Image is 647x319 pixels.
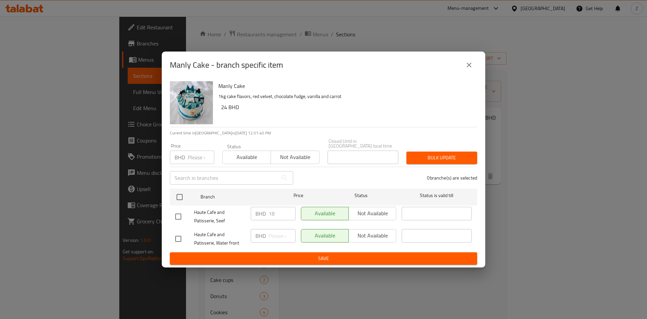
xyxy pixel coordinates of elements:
span: Available [225,152,268,162]
input: Please enter price [269,207,296,220]
h2: Manly Cake - branch specific item [170,60,283,70]
span: Bulk update [412,154,472,162]
button: Available [222,151,271,164]
p: BHD [175,153,185,161]
p: 1kg cake flavors, red velvet, chocolate fudge, vanilla and carrot [218,92,472,101]
span: Branch [201,193,271,201]
span: Price [276,191,321,200]
span: Status [326,191,396,200]
p: 0 branche(s) are selected [427,174,477,181]
button: Bulk update [406,152,477,164]
p: Current time in [GEOGRAPHIC_DATA] is [DATE] 12:01:40 PM [170,130,477,136]
input: Please enter price [269,229,296,243]
span: Status is valid till [402,191,472,200]
p: BHD [255,232,266,240]
h6: Manly Cake [218,81,472,91]
h6: 24 BHD [221,102,472,112]
button: close [461,57,477,73]
span: Save [175,254,472,263]
input: Search in branches [170,171,278,185]
button: Not available [271,151,319,164]
span: Not available [274,152,316,162]
span: Haute Cafe and Patisserie, Seef [194,208,245,225]
button: Save [170,252,477,265]
p: BHD [255,210,266,218]
img: Manly Cake [170,81,213,124]
input: Please enter price [188,151,214,164]
span: Haute Cafe and Patisserie, Water front [194,230,245,247]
